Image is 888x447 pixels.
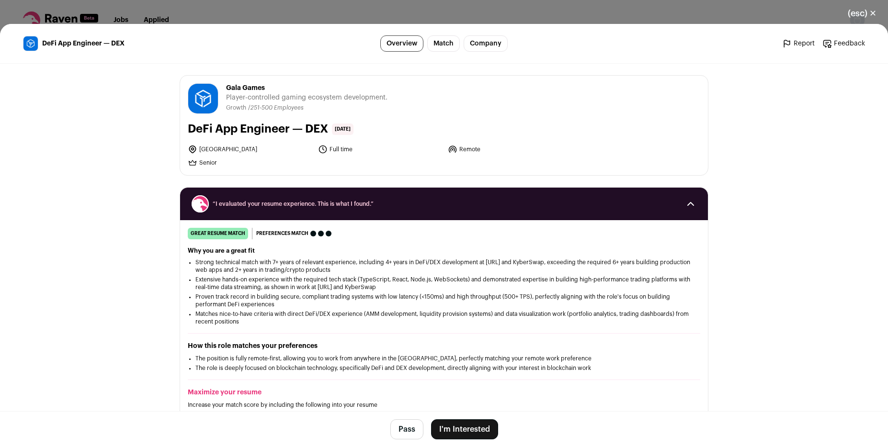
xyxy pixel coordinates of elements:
a: Overview [380,35,423,52]
h2: Why you are a great fit [188,247,700,255]
span: [DATE] [332,123,353,135]
h1: DeFi App Engineer — DEX [188,122,328,137]
li: / [248,104,304,112]
h2: How this role matches your preferences [188,341,700,351]
li: Proven track record in building secure, compliant trading systems with low latency (<150ms) and h... [195,293,693,308]
li: Senior [188,158,312,168]
li: Remote [448,145,572,154]
li: Matches nice-to-have criteria with direct DeFi/DEX experience (AMM development, liquidity provisi... [195,310,693,325]
span: Gala Games [226,83,387,93]
li: The position is fully remote-first, allowing you to work from anywhere in the [GEOGRAPHIC_DATA], ... [195,355,693,362]
li: The role is deeply focused on blockchain technology, specifically DeFi and DEX development, direc... [195,364,693,372]
a: Match [427,35,460,52]
button: Pass [390,419,423,439]
a: Feedback [822,39,865,48]
li: Full time [318,145,443,154]
a: Report [782,39,815,48]
a: Company [464,35,508,52]
button: Close modal [836,3,888,24]
span: “I evaluated your resume experience. This is what I found.” [213,200,675,208]
img: 79c4f82905f3aed45a6a2c6f5f86cd0a556b369b1b093cdfb3f5f86c0fc37c94.png [23,36,38,51]
li: Extensive hands-on experience with the required tech stack (TypeScript, React, Node.js, WebSocket... [195,276,693,291]
span: DeFi App Engineer — DEX [42,39,125,48]
div: great resume match [188,228,248,239]
li: [GEOGRAPHIC_DATA] [188,145,312,154]
li: Growth [226,104,248,112]
img: 79c4f82905f3aed45a6a2c6f5f86cd0a556b369b1b093cdfb3f5f86c0fc37c94.png [188,84,218,113]
span: Preferences match [256,229,308,238]
li: Strong technical match with 7+ years of relevant experience, including 4+ years in DeFi/DEX devel... [195,258,693,274]
h2: Maximize your resume [188,388,700,397]
p: Increase your match score by including the following into your resume [188,401,700,409]
button: I'm Interested [431,419,498,439]
span: 251-500 Employees [250,105,304,111]
span: Player-controlled gaming ecosystem development. [226,93,387,102]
